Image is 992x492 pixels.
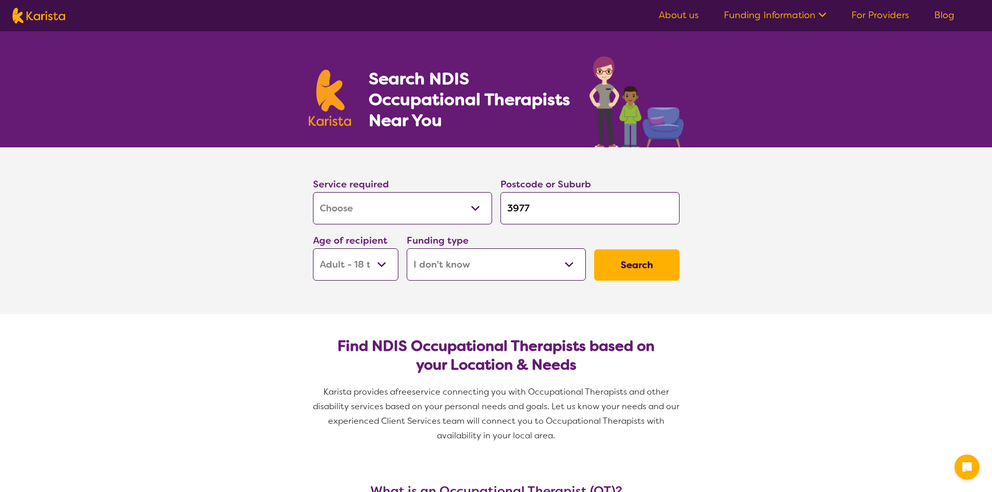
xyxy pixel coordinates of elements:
label: Age of recipient [313,234,387,247]
a: Blog [934,9,955,21]
input: Type [500,192,680,224]
label: Service required [313,178,389,191]
img: Karista logo [12,8,65,23]
a: For Providers [851,9,909,21]
span: Karista provides a [323,386,395,397]
button: Search [594,249,680,281]
img: occupational-therapy [589,56,684,147]
a: Funding Information [724,9,826,21]
span: service connecting you with Occupational Therapists and other disability services based on your p... [313,386,682,441]
a: About us [659,9,699,21]
h1: Search NDIS Occupational Therapists Near You [369,68,571,131]
img: Karista logo [309,70,351,126]
h2: Find NDIS Occupational Therapists based on your Location & Needs [321,337,671,374]
label: Postcode or Suburb [500,178,591,191]
label: Funding type [407,234,469,247]
span: free [395,386,412,397]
